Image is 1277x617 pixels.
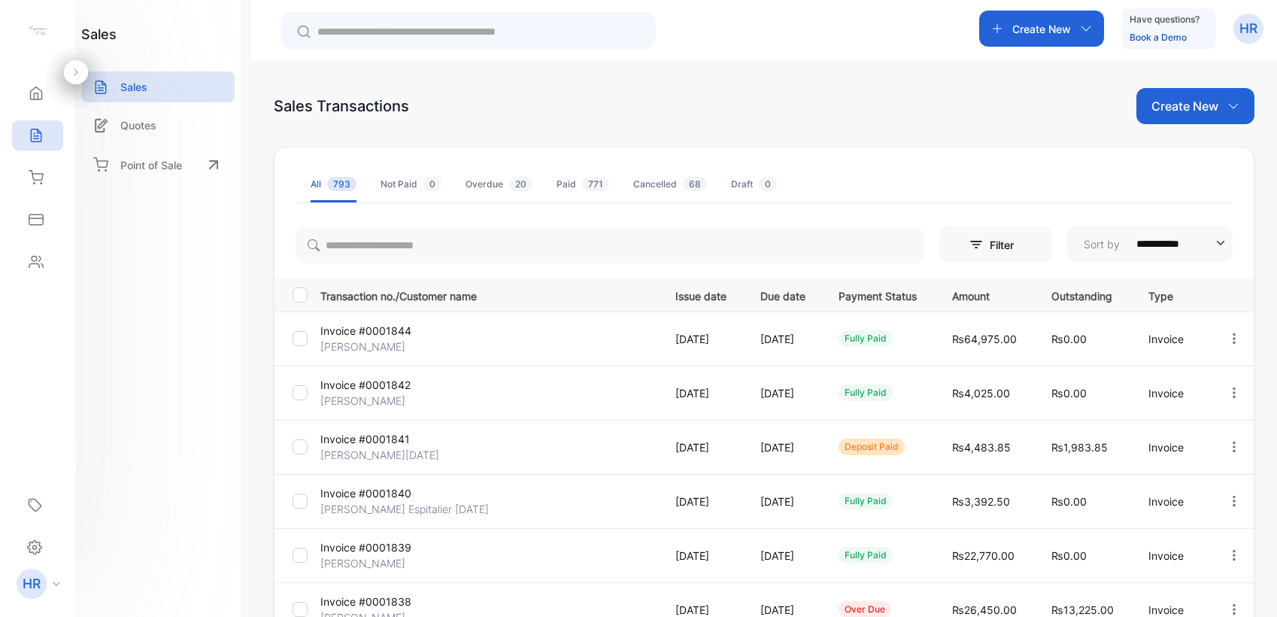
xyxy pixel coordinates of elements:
div: fully paid [839,493,893,509]
p: [DATE] [760,385,808,401]
a: Quotes [81,110,235,141]
button: Create New [1136,88,1254,124]
span: 793 [327,177,356,191]
p: [PERSON_NAME] Espitalier [DATE] [320,501,489,517]
span: 20 [509,177,532,191]
a: Book a Demo [1130,32,1187,43]
p: [DATE] [760,331,808,347]
button: Sort by [1067,226,1233,262]
span: ₨13,225.00 [1051,603,1114,616]
p: Transaction no./Customer name [320,285,657,304]
p: Payment Status [839,285,921,304]
p: Create New [1012,21,1071,37]
span: ₨0.00 [1051,549,1087,562]
p: [DATE] [675,331,729,347]
span: 0 [759,177,777,191]
p: Invoice #0001841 [320,431,432,447]
p: [PERSON_NAME] [320,393,432,409]
div: fully paid [839,547,893,564]
span: ₨0.00 [1051,387,1087,400]
div: Not Paid [381,178,441,191]
p: Invoice [1148,385,1196,401]
p: Invoice [1148,548,1196,564]
button: Filter [939,226,1052,263]
p: Invoice #0001840 [320,485,432,501]
span: 771 [582,177,609,191]
p: HR [23,574,41,594]
p: Invoice #0001838 [320,594,432,609]
p: [DATE] [675,439,729,455]
p: [DATE] [760,439,808,455]
button: HR [1233,11,1263,47]
p: Quotes [120,117,156,133]
p: [DATE] [675,385,729,401]
span: ₨4,483.85 [952,441,1011,454]
p: HR [1239,19,1257,38]
div: All [311,178,356,191]
span: ₨1,983.85 [1051,441,1108,454]
p: [PERSON_NAME][DATE] [320,447,439,463]
p: Issue date [675,285,729,304]
p: [PERSON_NAME] [320,555,432,571]
img: logo [26,20,49,42]
p: Create New [1151,97,1218,115]
p: Invoice [1148,331,1196,347]
p: Invoice #0001844 [320,323,432,339]
span: ₨4,025.00 [952,387,1010,400]
span: ₨22,770.00 [952,549,1015,562]
div: Sales Transactions [274,95,409,117]
span: ₨26,450.00 [952,603,1017,616]
p: Amount [952,285,1021,304]
p: [PERSON_NAME] [320,339,432,354]
button: Create New [979,11,1104,47]
h1: sales [81,24,117,44]
p: [DATE] [675,548,729,564]
p: [DATE] [760,548,808,564]
p: Invoice [1148,494,1196,509]
iframe: LiveChat chat widget [1214,554,1277,617]
p: Filter [990,237,1023,253]
span: ₨64,975.00 [952,333,1017,345]
div: Cancelled [633,178,707,191]
div: deposit paid [839,439,905,455]
p: [DATE] [675,494,729,509]
span: 0 [423,177,441,191]
div: Paid [557,178,609,191]
p: Invoice #0001839 [320,539,432,555]
p: Type [1148,285,1196,304]
div: Draft [731,178,777,191]
span: ₨3,392.50 [952,495,1010,508]
span: ₨0.00 [1051,495,1087,508]
span: ₨0.00 [1051,333,1087,345]
p: Invoice [1148,439,1196,455]
p: Due date [760,285,808,304]
p: Have questions? [1130,12,1200,27]
a: Sales [81,71,235,102]
div: fully paid [839,384,893,401]
p: Sort by [1084,236,1120,252]
p: Point of Sale [120,157,182,173]
a: Point of Sale [81,148,235,181]
div: fully paid [839,330,893,347]
span: 68 [683,177,707,191]
div: Overdue [466,178,532,191]
p: Invoice #0001842 [320,377,432,393]
p: [DATE] [760,494,808,509]
p: Outstanding [1051,285,1118,304]
p: Sales [120,79,147,95]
